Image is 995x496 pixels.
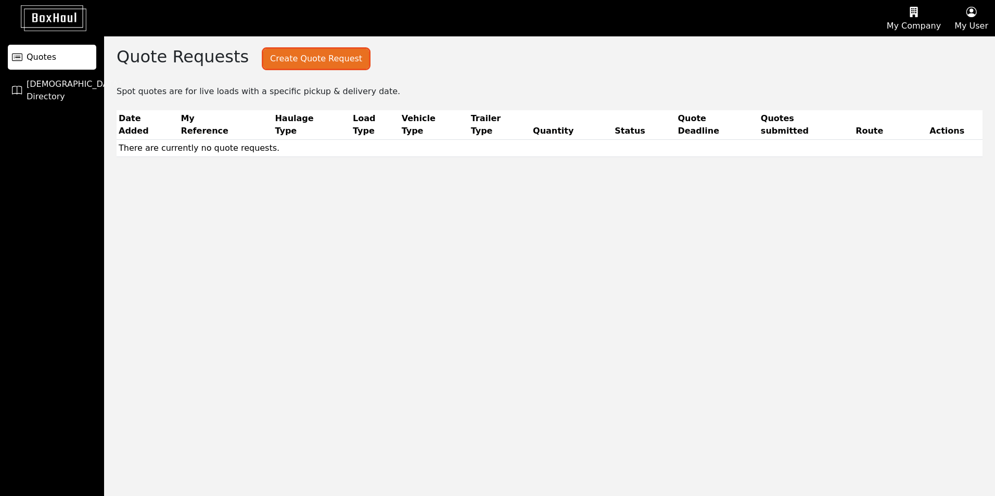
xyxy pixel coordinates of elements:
button: My Company [880,1,948,36]
th: Load Type [351,110,400,140]
th: Vehicle Type [400,110,469,140]
button: My User [948,1,995,36]
th: Haulage Type [273,110,351,140]
th: Quantity [531,110,613,140]
td: There are currently no quote requests. [117,140,983,157]
span: [DEMOGRAPHIC_DATA] Directory [27,78,121,103]
th: Route [853,110,911,140]
h2: Quote Requests [117,47,249,67]
th: Actions [912,110,983,140]
th: Trailer Type [469,110,531,140]
th: Status [613,110,675,140]
div: Spot quotes are for live loads with a specific pickup & delivery date. [104,83,995,98]
th: Quotes submitted [759,110,853,140]
button: Create Quote Request [263,49,369,69]
th: Quote Deadline [675,110,758,140]
a: [DEMOGRAPHIC_DATA] Directory [8,78,96,103]
th: My Reference [178,110,273,140]
img: BoxHaul [5,5,86,31]
a: Quotes [8,45,96,70]
th: Date Added [117,110,178,140]
span: Quotes [27,51,56,63]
